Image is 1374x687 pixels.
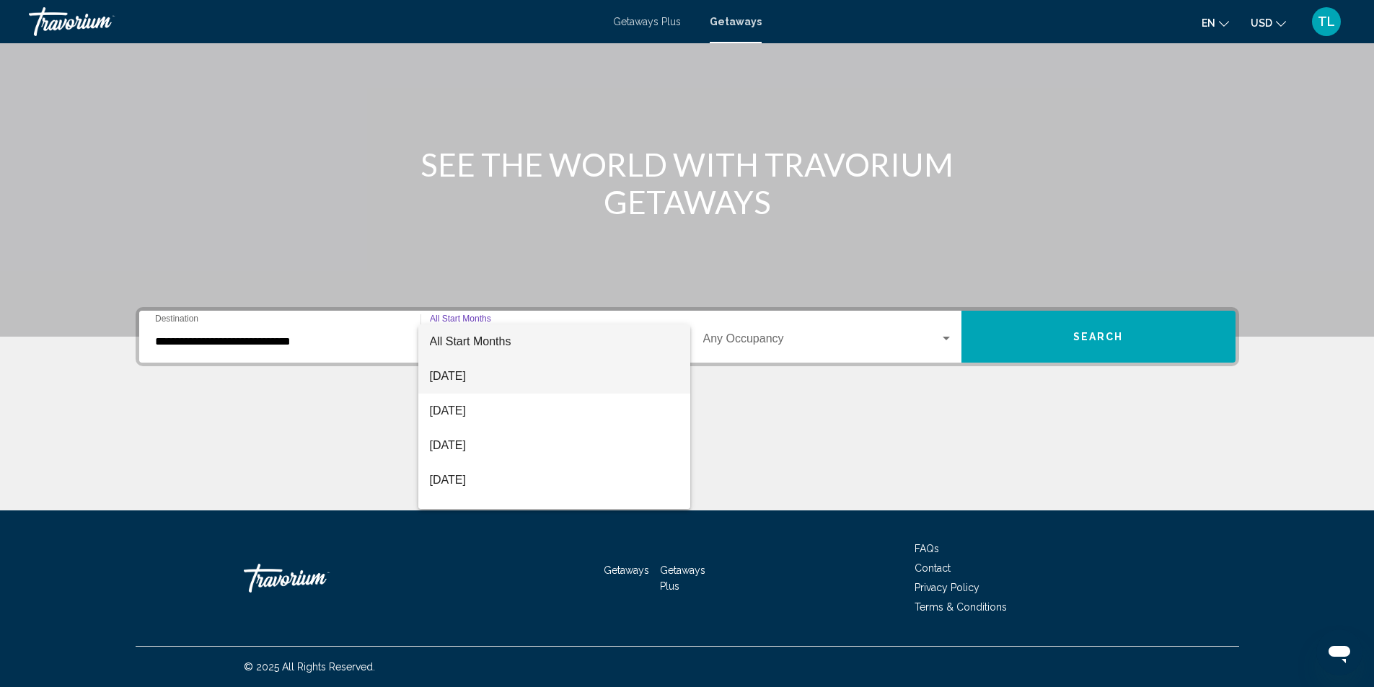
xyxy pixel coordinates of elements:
[430,359,679,394] span: [DATE]
[430,497,679,532] span: [DATE]
[430,463,679,497] span: [DATE]
[1316,629,1362,675] iframe: Button to launch messaging window
[430,394,679,428] span: [DATE]
[430,428,679,463] span: [DATE]
[430,335,511,347] span: All Start Months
